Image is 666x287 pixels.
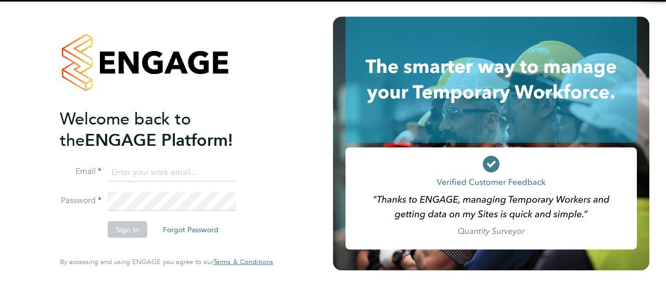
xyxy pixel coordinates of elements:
[60,108,191,150] span: Welcome back to the
[60,195,101,206] label: Password
[213,258,273,266] a: Terms & Conditions
[60,108,263,151] h2: ENGAGE Platform!
[60,166,101,177] label: Email
[60,257,273,266] span: By accessing and using ENGAGE you agree to our
[155,221,227,238] button: Forgot Password
[108,163,236,182] input: Enter your work email...
[108,221,147,238] button: Sign In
